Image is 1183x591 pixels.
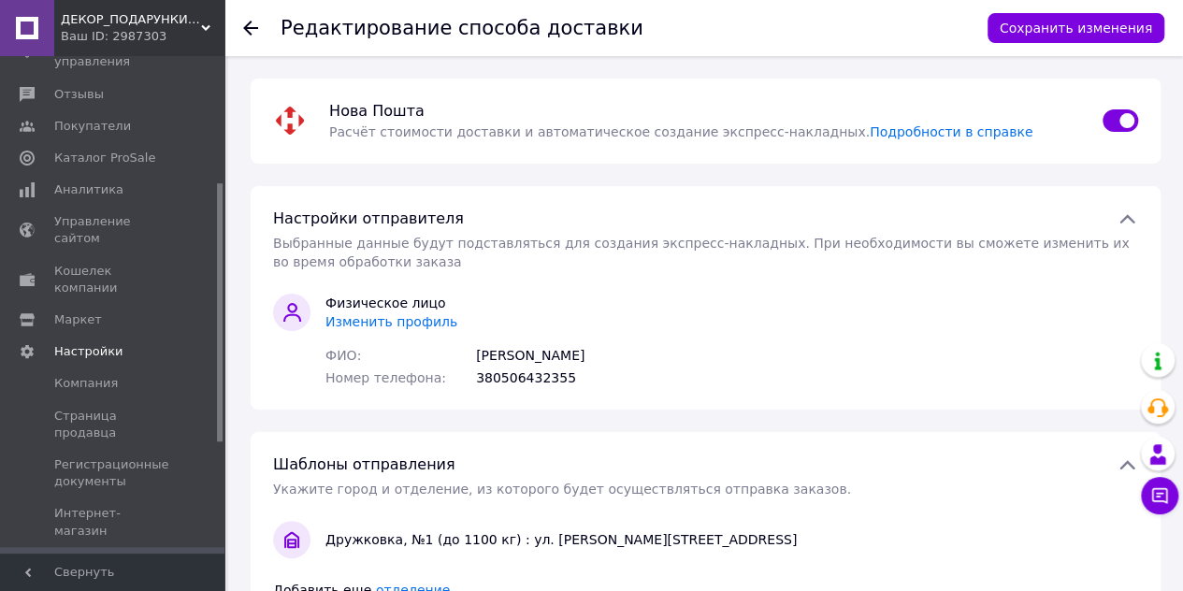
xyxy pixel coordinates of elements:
div: 380506432355 [476,368,576,387]
span: ДЕКОР_ПОДАРУНКИ_ПРИКРАСИ [61,11,201,28]
span: Страница продавца [54,408,173,441]
button: Сохранить изменения [988,13,1164,43]
span: ФИО: [325,346,461,365]
span: Укажите город и отделение, из которого будет осуществляться отправка заказов. [273,482,851,497]
span: Изменить профиль [325,314,457,329]
div: Вернуться к списку доставок [243,19,258,37]
span: Компания [54,375,118,392]
span: Настройки отправителя [273,209,464,227]
div: Дружковка, №1 (до 1100 кг) : ул. [PERSON_NAME][STREET_ADDRESS] [318,530,1146,549]
span: Кошелек компании [54,263,173,296]
span: Расчёт стоимости доставки и автоматическое создание экспресс-накладных. [329,124,1032,139]
span: Управление сайтом [54,213,173,247]
button: Чат с покупателем [1141,477,1178,514]
span: Настройки [54,343,123,360]
span: Шаблоны отправления [273,455,455,473]
span: Выбранные данные будут подставляться для создания экспресс-накладных. При необходимости вы сможет... [273,236,1129,269]
span: Интернет-магазин [54,505,173,539]
div: [PERSON_NAME] [476,346,584,365]
div: Редактирование способа доставки [281,19,643,38]
span: Регистрационные документы [54,456,173,490]
span: Аналитика [54,181,123,198]
a: Подробности в справке [870,124,1032,139]
span: Каталог ProSale [54,150,155,166]
span: Номер телефона: [325,368,461,387]
span: Маркет [54,311,102,328]
span: Нова Пошта [329,102,432,120]
span: Покупатели [54,118,131,135]
span: Отзывы [54,86,104,103]
div: Ваш ID: 2987303 [61,28,224,45]
span: Физическое лицо [325,295,446,310]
